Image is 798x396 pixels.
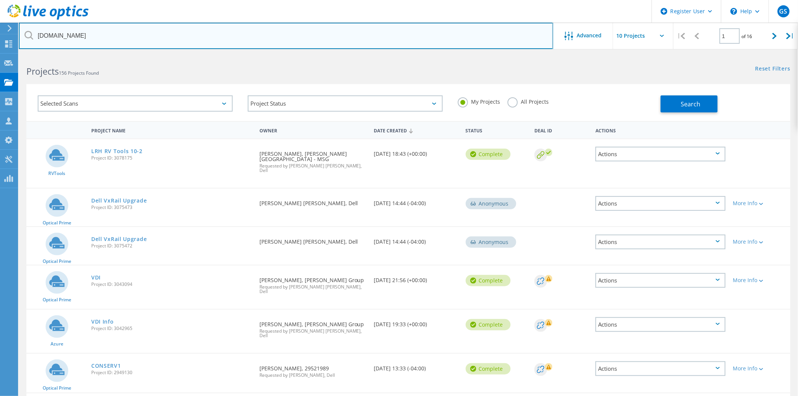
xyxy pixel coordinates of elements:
label: My Projects [458,97,500,104]
span: Project ID: 3075472 [91,244,252,248]
span: Project ID: 3042965 [91,326,252,331]
span: 156 Projects Found [59,70,99,76]
span: Requested by [PERSON_NAME] [PERSON_NAME], Dell [259,285,367,294]
div: Deal Id [531,123,592,137]
div: Complete [466,363,511,375]
div: [DATE] 21:56 (+00:00) [370,266,462,290]
span: of 16 [742,33,752,40]
span: Optical Prime [43,386,71,390]
div: Owner [256,123,370,137]
span: Advanced [577,33,602,38]
div: Project Name [87,123,256,137]
div: Actions [595,361,726,376]
b: Projects [26,65,59,77]
a: LRH RV Tools 10-2 [91,149,143,154]
div: [PERSON_NAME], [PERSON_NAME] Group [256,310,370,345]
svg: \n [730,8,737,15]
div: Complete [466,319,511,330]
div: Anonymous [466,236,516,248]
div: | [783,23,798,49]
a: Dell VxRail Upgrade [91,236,147,242]
a: VDI Info [91,319,114,324]
div: Project Status [248,95,443,112]
div: [PERSON_NAME] [PERSON_NAME], Dell [256,189,370,213]
div: [DATE] 13:33 (-04:00) [370,354,462,379]
span: Requested by [PERSON_NAME] [PERSON_NAME], Dell [259,164,367,173]
div: | [674,23,689,49]
a: Dell VxRail Upgrade [91,198,147,203]
div: Actions [595,317,726,332]
span: GS [780,8,787,14]
span: Optical Prime [43,259,71,264]
div: [DATE] 14:44 (-04:00) [370,189,462,213]
label: All Projects [508,97,549,104]
div: Actions [595,235,726,249]
input: Search projects by name, owner, ID, company, etc [19,23,553,49]
div: [PERSON_NAME], [PERSON_NAME] Group [256,266,370,301]
a: Reset Filters [755,66,790,72]
span: Azure [51,342,63,346]
div: Selected Scans [38,95,233,112]
div: More Info [733,239,787,244]
div: More Info [733,366,787,371]
span: Requested by [PERSON_NAME], Dell [259,373,367,378]
div: Complete [466,149,511,160]
div: Status [462,123,531,137]
button: Search [661,95,718,112]
div: More Info [733,278,787,283]
span: Search [681,100,700,108]
div: [PERSON_NAME], 29521989 [256,354,370,385]
span: Project ID: 3075473 [91,205,252,210]
div: Actions [592,123,729,137]
div: More Info [733,201,787,206]
div: Anonymous [466,198,516,209]
span: Project ID: 2949130 [91,370,252,375]
div: [DATE] 19:33 (+00:00) [370,310,462,335]
div: Date Created [370,123,462,137]
a: CONSERV1 [91,363,121,368]
span: Optical Prime [43,221,71,225]
span: Project ID: 3078175 [91,156,252,160]
a: Live Optics Dashboard [8,16,89,21]
div: Actions [595,147,726,161]
div: Actions [595,273,726,288]
a: VDI [91,275,101,280]
div: [PERSON_NAME], [PERSON_NAME][GEOGRAPHIC_DATA] - MSG [256,139,370,180]
span: RVTools [49,171,66,176]
span: Project ID: 3043094 [91,282,252,287]
div: [PERSON_NAME] [PERSON_NAME], Dell [256,227,370,252]
span: Requested by [PERSON_NAME] [PERSON_NAME], Dell [259,329,367,338]
div: [DATE] 18:43 (+00:00) [370,139,462,164]
div: Actions [595,196,726,211]
span: Optical Prime [43,298,71,302]
div: Complete [466,275,511,286]
div: [DATE] 14:44 (-04:00) [370,227,462,252]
